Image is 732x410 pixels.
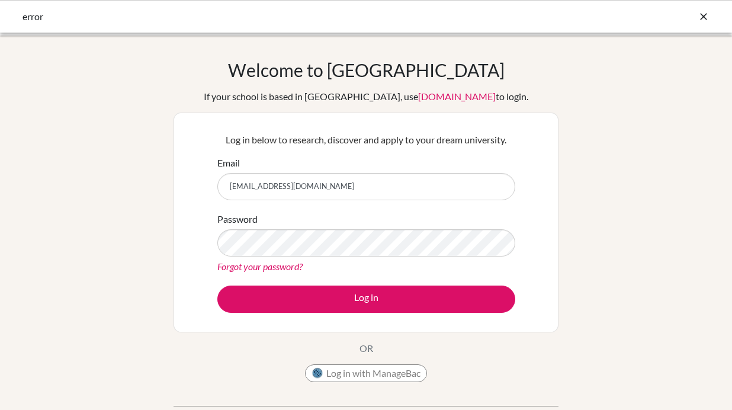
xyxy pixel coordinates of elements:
h1: Welcome to [GEOGRAPHIC_DATA] [228,59,505,81]
p: Log in below to research, discover and apply to your dream university. [217,133,515,147]
a: [DOMAIN_NAME] [418,91,496,102]
a: Forgot your password? [217,261,303,272]
p: OR [359,341,373,355]
div: error [23,9,532,24]
label: Email [217,156,240,170]
button: Log in with ManageBac [305,364,427,382]
button: Log in [217,286,515,313]
div: If your school is based in [GEOGRAPHIC_DATA], use to login. [204,89,528,104]
label: Password [217,212,258,226]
